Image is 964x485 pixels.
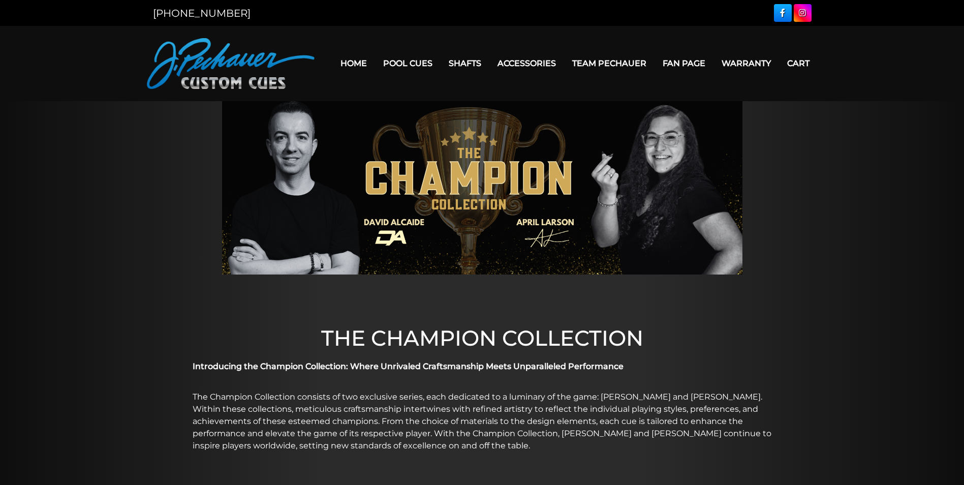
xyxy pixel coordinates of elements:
strong: Introducing the Champion Collection: Where Unrivaled Craftsmanship Meets Unparalleled Performance [193,361,624,371]
a: Home [332,50,375,76]
a: Accessories [489,50,564,76]
a: Pool Cues [375,50,441,76]
a: Cart [779,50,818,76]
a: Warranty [713,50,779,76]
a: Fan Page [655,50,713,76]
a: Shafts [441,50,489,76]
a: [PHONE_NUMBER] [153,7,251,19]
a: Team Pechauer [564,50,655,76]
p: The Champion Collection consists of two exclusive series, each dedicated to a luminary of the gam... [193,391,772,452]
img: Pechauer Custom Cues [147,38,315,89]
